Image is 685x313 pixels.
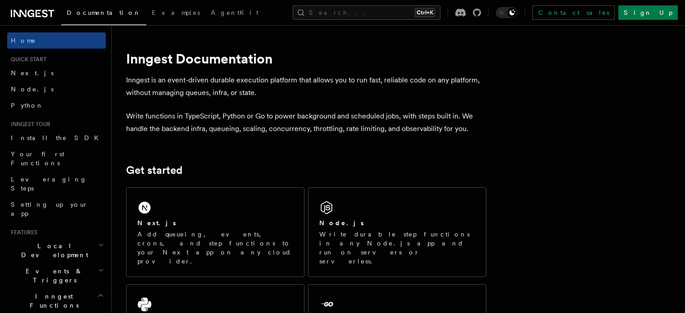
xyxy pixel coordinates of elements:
[11,36,36,45] span: Home
[211,9,259,16] span: AgentKit
[146,3,205,24] a: Examples
[137,230,293,266] p: Add queueing, events, crons, and step functions to your Next app on any cloud provider.
[205,3,264,24] a: AgentKit
[126,50,486,67] h1: Inngest Documentation
[7,32,106,49] a: Home
[7,238,106,263] button: Local Development
[137,218,176,227] h2: Next.js
[7,97,106,113] a: Python
[126,164,182,177] a: Get started
[126,74,486,99] p: Inngest is an event-driven durable execution platform that allows you to run fast, reliable code ...
[126,187,304,277] a: Next.jsAdd queueing, events, crons, and step functions to your Next app on any cloud provider.
[152,9,200,16] span: Examples
[415,8,435,17] kbd: Ctrl+K
[532,5,615,20] a: Contact sales
[126,110,486,135] p: Write functions in TypeScript, Python or Go to power background and scheduled jobs, with steps bu...
[11,201,88,217] span: Setting up your app
[7,263,106,288] button: Events & Triggers
[496,7,517,18] button: Toggle dark mode
[618,5,678,20] a: Sign Up
[7,130,106,146] a: Install the SDK
[7,146,106,171] a: Your first Functions
[7,241,98,259] span: Local Development
[67,9,141,16] span: Documentation
[7,229,37,236] span: Features
[11,69,54,77] span: Next.js
[11,150,64,167] span: Your first Functions
[7,121,50,128] span: Inngest tour
[7,292,97,310] span: Inngest Functions
[319,218,364,227] h2: Node.js
[7,56,46,63] span: Quick start
[7,267,98,285] span: Events & Triggers
[11,176,87,192] span: Leveraging Steps
[61,3,146,25] a: Documentation
[308,187,486,277] a: Node.jsWrite durable step functions in any Node.js app and run on servers or serverless.
[7,196,106,222] a: Setting up your app
[319,230,475,266] p: Write durable step functions in any Node.js app and run on servers or serverless.
[7,65,106,81] a: Next.js
[7,81,106,97] a: Node.js
[11,102,44,109] span: Python
[11,134,104,141] span: Install the SDK
[11,86,54,93] span: Node.js
[293,5,440,20] button: Search...Ctrl+K
[7,171,106,196] a: Leveraging Steps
